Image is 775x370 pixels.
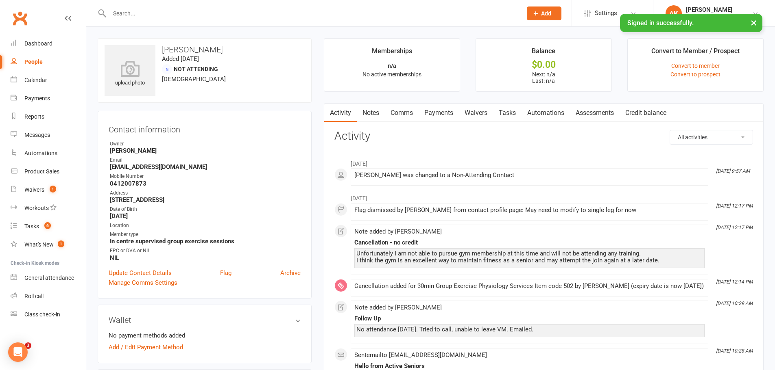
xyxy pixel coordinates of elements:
strong: In centre supervised group exercise sessions [110,238,301,245]
span: Sent email to [EMAIL_ADDRESS][DOMAIN_NAME] [354,351,487,359]
i: [DATE] 12:17 PM [716,225,753,230]
div: What's New [24,241,54,248]
strong: n/a [388,63,396,69]
i: [DATE] 9:57 AM [716,168,750,174]
div: EPC or DVA or NIL [110,247,301,255]
div: Dashboard [24,40,52,47]
div: [PERSON_NAME] was changed to a Non-Attending Contact [354,172,705,179]
h3: Wallet [109,316,301,325]
a: Convert to prospect [670,71,720,78]
div: People [24,58,43,65]
span: No active memberships [362,71,421,78]
a: Class kiosk mode [11,305,86,324]
a: Automations [522,104,570,122]
div: Follow Up [354,315,705,322]
span: [DEMOGRAPHIC_DATA] [162,76,226,83]
div: General attendance [24,275,74,281]
time: Added [DATE] [162,55,199,63]
div: Staying Active Dee Why [686,13,744,21]
div: Messages [24,132,50,138]
a: Activity [324,104,357,122]
input: Search... [107,8,516,19]
div: Open Intercom Messenger [8,342,28,362]
div: Address [110,189,301,197]
strong: [DATE] [110,212,301,220]
strong: 0412007873 [110,180,301,187]
div: Note added by [PERSON_NAME] [354,304,705,311]
a: People [11,53,86,71]
div: Owner [110,140,301,148]
div: Automations [24,150,57,156]
span: Signed in successfully. [627,19,694,27]
span: Not Attending [174,66,218,72]
div: Payments [24,95,50,102]
button: Add [527,6,561,20]
li: [DATE] [334,190,753,203]
button: × [747,14,761,31]
i: [DATE] 10:28 AM [716,348,753,354]
div: Cancellation - no credit [354,239,705,246]
p: Next: n/a Last: n/a [483,71,604,84]
a: Product Sales [11,162,86,181]
a: Waivers 1 [11,181,86,199]
a: Payments [11,89,86,108]
div: Mobile Number [110,173,301,180]
span: 3 [25,342,31,349]
i: [DATE] 12:14 PM [716,279,753,285]
a: Convert to member [671,63,720,69]
div: Class check-in [24,311,60,318]
div: No attendance [DATE]. Tried to call, unable to leave VM. Emailed. [356,326,703,333]
i: [DATE] 10:29 AM [716,301,753,306]
div: Balance [532,46,555,61]
strong: [PERSON_NAME] [110,147,301,154]
div: Location [110,222,301,229]
li: [DATE] [334,155,753,168]
a: Archive [280,268,301,278]
a: Flag [220,268,231,278]
div: $0.00 [483,61,604,69]
li: No payment methods added [109,331,301,340]
a: Notes [357,104,385,122]
div: Waivers [24,186,44,193]
div: Convert to Member / Prospect [651,46,740,61]
a: Workouts [11,199,86,217]
i: [DATE] 12:17 PM [716,203,753,209]
a: Payments [419,104,459,122]
span: 1 [50,186,56,193]
div: Member type [110,231,301,238]
div: Email [110,156,301,164]
a: Tasks 6 [11,217,86,236]
span: 1 [58,240,64,247]
div: Tasks [24,223,39,229]
a: Tasks [493,104,522,122]
div: Flag dismissed by [PERSON_NAME] from contact profile page: May need to modify to single leg for now [354,207,705,214]
div: AK [666,5,682,22]
a: What's New1 [11,236,86,254]
a: Comms [385,104,419,122]
div: Product Sales [24,168,59,175]
a: Credit balance [620,104,672,122]
a: Assessments [570,104,620,122]
a: Roll call [11,287,86,305]
a: Update Contact Details [109,268,172,278]
div: Date of Birth [110,206,301,213]
span: Add [541,10,551,17]
div: Memberships [372,46,412,61]
div: Hello from Active Seniors [354,363,705,370]
h3: [PERSON_NAME] [105,45,305,54]
span: 6 [44,222,51,229]
a: Waivers [459,104,493,122]
a: Manage Comms Settings [109,278,177,288]
a: Dashboard [11,35,86,53]
div: Workouts [24,205,49,211]
h3: Activity [334,130,753,143]
strong: [EMAIL_ADDRESS][DOMAIN_NAME] [110,163,301,171]
a: Add / Edit Payment Method [109,342,183,352]
strong: NIL [110,254,301,262]
span: Settings [595,4,617,22]
a: Calendar [11,71,86,89]
div: Calendar [24,77,47,83]
a: General attendance kiosk mode [11,269,86,287]
div: Note added by [PERSON_NAME] [354,228,705,235]
div: [PERSON_NAME] [686,6,744,13]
